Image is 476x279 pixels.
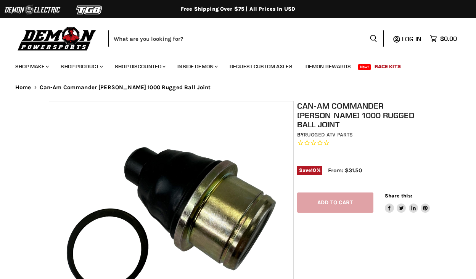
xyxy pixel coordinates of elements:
span: Share this: [385,193,412,199]
div: by [297,131,431,139]
span: Save % [297,166,322,175]
span: $0.00 [440,35,457,42]
a: Demon Rewards [300,59,357,74]
span: Log in [402,35,421,43]
span: 10 [311,167,316,173]
a: Log in [399,35,426,42]
a: Home [15,84,31,91]
span: Can-Am Commander [PERSON_NAME] 1000 Rugged Ball Joint [40,84,211,91]
img: TGB Logo 2 [61,3,118,17]
img: Demon Electric Logo 2 [4,3,61,17]
aside: Share this: [385,192,430,213]
button: Search [363,30,384,47]
span: New! [358,64,371,70]
a: Race Kits [369,59,407,74]
ul: Main menu [10,56,455,74]
input: Search [108,30,363,47]
a: Shop Discounted [109,59,170,74]
form: Product [108,30,384,47]
a: Shop Make [10,59,53,74]
a: Rugged ATV Parts [304,131,353,138]
img: Demon Powersports [15,25,99,52]
a: Request Custom Axles [224,59,298,74]
a: Inside Demon [172,59,222,74]
span: Rated 0.0 out of 5 stars 0 reviews [297,139,431,147]
a: $0.00 [426,33,461,44]
h1: Can-Am Commander [PERSON_NAME] 1000 Rugged Ball Joint [297,101,431,129]
a: Shop Product [55,59,108,74]
span: From: $31.50 [328,167,362,174]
